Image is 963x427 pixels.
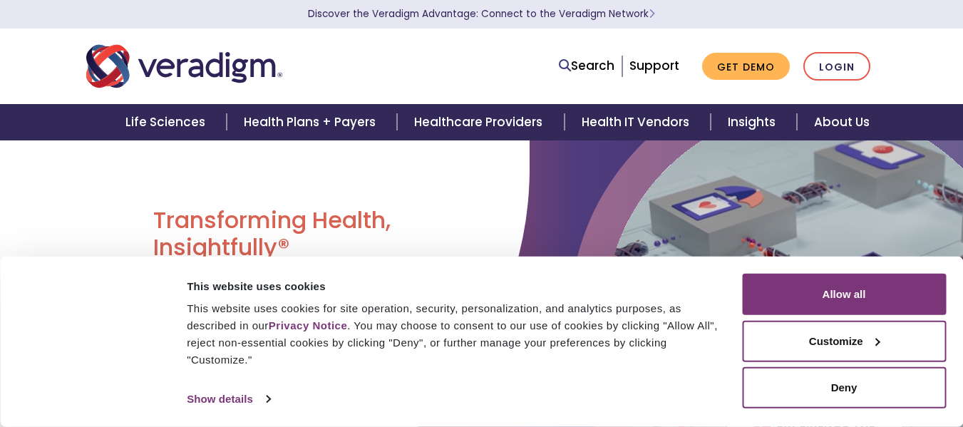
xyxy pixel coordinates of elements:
[397,104,564,140] a: Healthcare Providers
[86,43,282,90] img: Veradigm logo
[187,277,726,294] div: This website uses cookies
[565,104,711,140] a: Health IT Vendors
[742,274,946,315] button: Allow all
[649,7,655,21] span: Learn More
[153,207,470,262] h1: Transforming Health, Insightfully®
[187,389,269,410] a: Show details
[308,7,655,21] a: Discover the Veradigm Advantage: Connect to the Veradigm NetworkLearn More
[711,104,797,140] a: Insights
[108,104,227,140] a: Life Sciences
[227,104,397,140] a: Health Plans + Payers
[803,52,870,81] a: Login
[742,367,946,408] button: Deny
[702,53,790,81] a: Get Demo
[742,320,946,361] button: Customize
[269,319,347,331] a: Privacy Notice
[797,104,887,140] a: About Us
[629,57,679,74] a: Support
[187,300,726,369] div: This website uses cookies for site operation, security, personalization, and analytics purposes, ...
[559,56,614,76] a: Search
